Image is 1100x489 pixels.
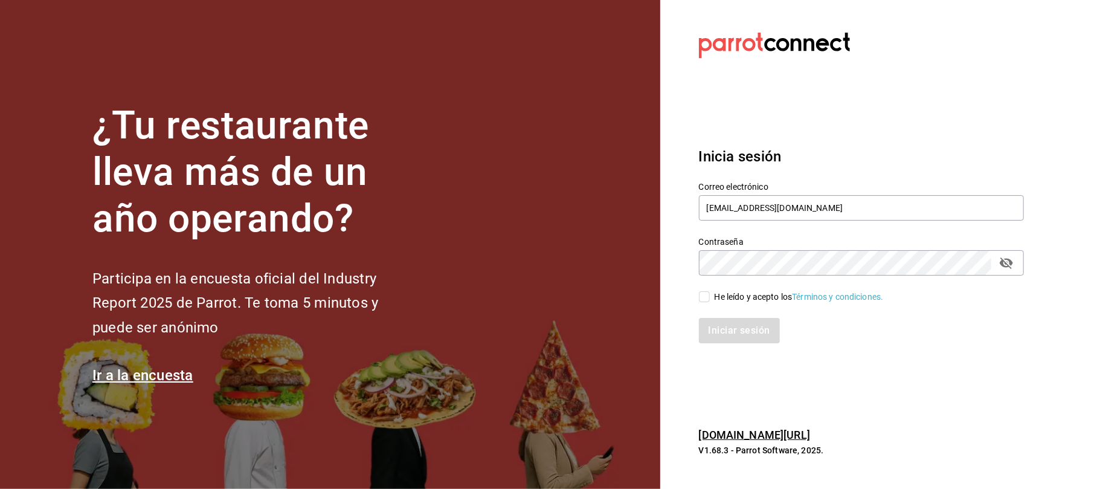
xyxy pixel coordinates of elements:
div: He leído y acepto los [715,291,884,303]
label: Correo electrónico [699,183,1024,192]
h2: Participa en la encuesta oficial del Industry Report 2025 de Parrot. Te toma 5 minutos y puede se... [92,267,419,340]
button: passwordField [996,253,1017,273]
a: [DOMAIN_NAME][URL] [699,429,810,441]
a: Términos y condiciones. [792,292,883,302]
h1: ¿Tu restaurante lleva más de un año operando? [92,103,419,242]
p: V1.68.3 - Parrot Software, 2025. [699,444,1024,456]
input: Ingresa tu correo electrónico [699,195,1024,221]
h3: Inicia sesión [699,146,1024,167]
a: Ir a la encuesta [92,367,193,384]
label: Contraseña [699,238,1024,247]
